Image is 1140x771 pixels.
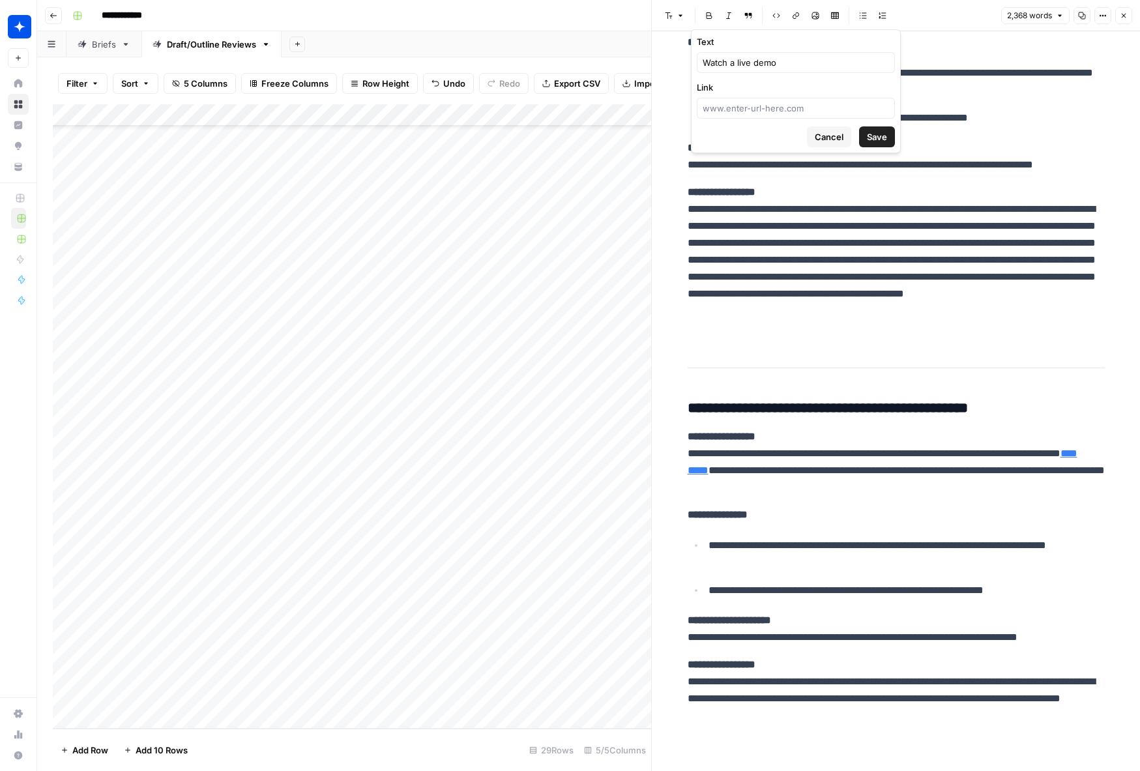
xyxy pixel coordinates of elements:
[534,73,609,94] button: Export CSV
[8,94,29,115] a: Browse
[136,744,188,757] span: Add 10 Rows
[614,73,690,94] button: Import CSV
[8,115,29,136] a: Insights
[184,77,227,90] span: 5 Columns
[1001,7,1070,24] button: 2,368 words
[92,38,116,51] div: Briefs
[859,126,895,147] button: Save
[53,740,116,761] button: Add Row
[72,744,108,757] span: Add Row
[8,15,31,38] img: Wiz Logo
[116,740,196,761] button: Add 10 Rows
[58,73,108,94] button: Filter
[261,77,329,90] span: Freeze Columns
[8,703,29,724] a: Settings
[167,38,256,51] div: Draft/Outline Reviews
[634,77,681,90] span: Import CSV
[8,10,29,43] button: Workspace: Wiz
[342,73,418,94] button: Row Height
[8,73,29,94] a: Home
[443,77,465,90] span: Undo
[499,77,520,90] span: Redo
[697,35,895,48] label: Text
[8,724,29,745] a: Usage
[164,73,236,94] button: 5 Columns
[241,73,337,94] button: Freeze Columns
[703,56,889,69] input: Type placeholder
[579,740,651,761] div: 5/5 Columns
[8,136,29,156] a: Opportunities
[815,130,843,143] span: Cancel
[8,745,29,766] button: Help + Support
[423,73,474,94] button: Undo
[1007,10,1052,22] span: 2,368 words
[807,126,851,147] button: Cancel
[524,740,579,761] div: 29 Rows
[66,77,87,90] span: Filter
[362,77,409,90] span: Row Height
[113,73,158,94] button: Sort
[703,102,889,115] input: www.enter-url-here.com
[479,73,529,94] button: Redo
[554,77,600,90] span: Export CSV
[141,31,282,57] a: Draft/Outline Reviews
[8,156,29,177] a: Your Data
[697,81,895,94] label: Link
[121,77,138,90] span: Sort
[66,31,141,57] a: Briefs
[867,130,887,143] span: Save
